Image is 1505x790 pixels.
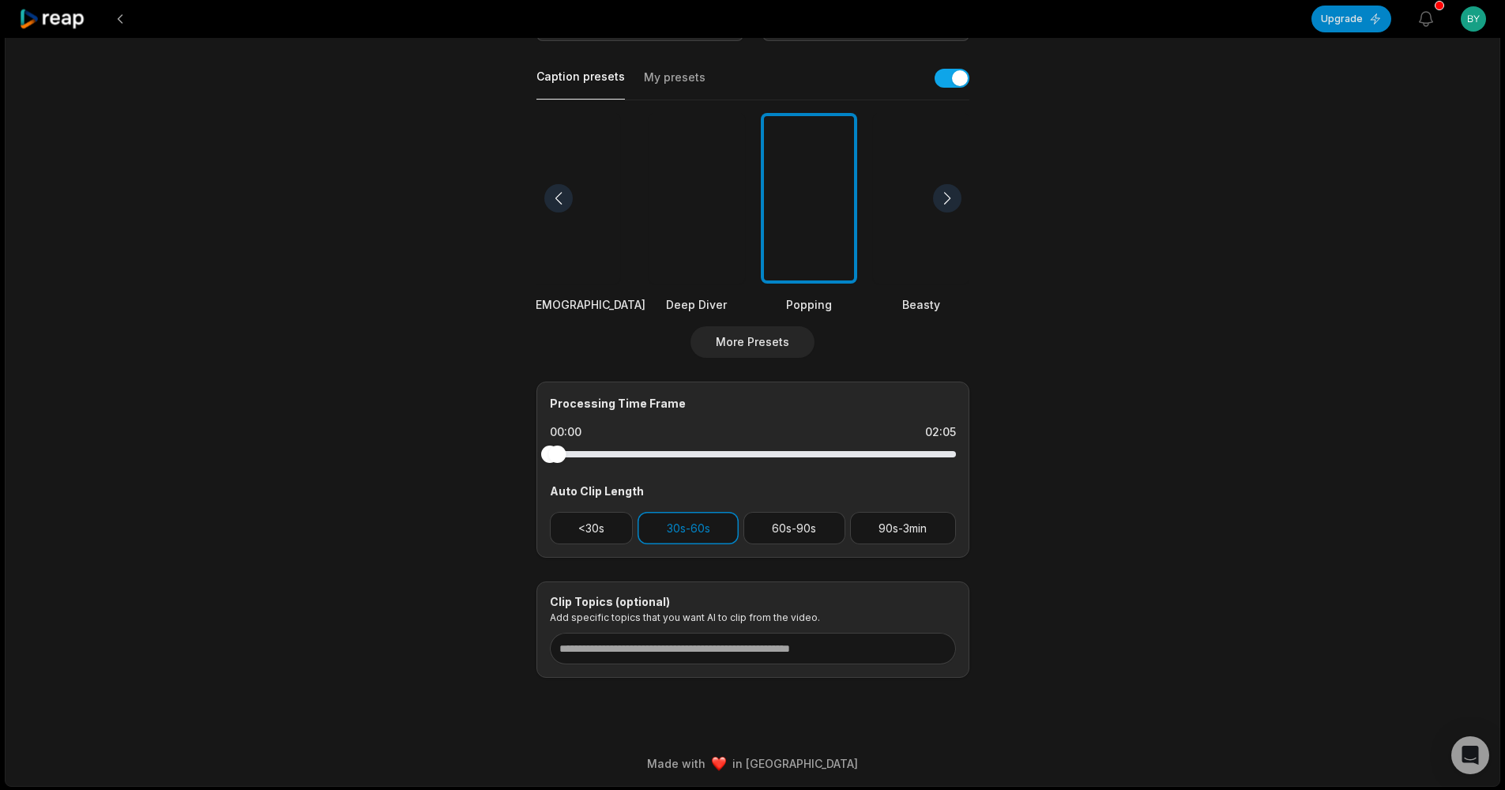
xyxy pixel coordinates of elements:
[873,296,969,313] div: Beasty
[690,326,815,358] button: More Presets
[743,512,845,544] button: 60s-90s
[550,595,956,609] div: Clip Topics (optional)
[20,755,1485,772] div: Made with in [GEOGRAPHIC_DATA]
[550,424,581,440] div: 00:00
[925,424,956,440] div: 02:05
[649,296,745,313] div: Deep Diver
[1311,6,1391,32] button: Upgrade
[761,296,857,313] div: Popping
[550,395,956,412] div: Processing Time Frame
[1451,736,1489,774] div: Open Intercom Messenger
[550,483,956,499] div: Auto Clip Length
[712,757,726,771] img: heart emoji
[644,70,705,100] button: My presets
[536,69,625,100] button: Caption presets
[550,512,634,544] button: <30s
[550,611,956,623] p: Add specific topics that you want AI to clip from the video.
[524,296,645,313] div: [DEMOGRAPHIC_DATA]
[638,512,739,544] button: 30s-60s
[850,512,956,544] button: 90s-3min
